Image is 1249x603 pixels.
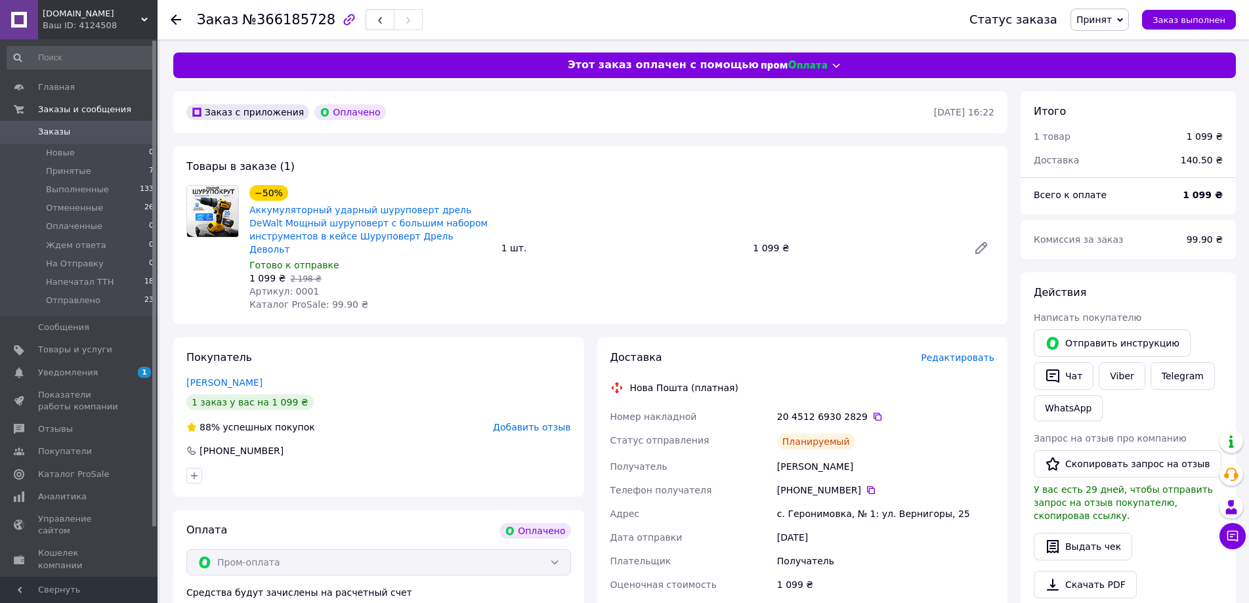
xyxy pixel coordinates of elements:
[186,524,227,536] span: Оплата
[610,556,671,566] span: Плательщик
[1034,286,1086,299] span: Действия
[1034,533,1132,560] button: Выдать чек
[314,104,385,120] div: Оплачено
[187,186,238,237] img: Аккумуляторный ударный шуруповерт дрель DeWalt Мощный шуруповерт с большим набором инструментов в...
[46,202,103,214] span: Отмененные
[1034,571,1137,598] a: Скачать PDF
[38,491,87,503] span: Аналитика
[38,389,121,413] span: Показатели работы компании
[610,579,717,590] span: Оценочная стоимость
[249,185,288,201] div: −50%
[777,484,994,497] div: [PHONE_NUMBER]
[1034,484,1213,521] span: У вас есть 29 дней, чтобы отправить запрос на отзыв покупателю, скопировав ссылку.
[38,104,131,115] span: Заказы и сообщения
[1034,395,1103,421] a: WhatsApp
[144,202,154,214] span: 26
[38,423,73,435] span: Отзывы
[1034,190,1107,200] span: Всего к оплате
[568,58,759,73] span: Этот заказ оплачен с помощью
[38,367,98,379] span: Уведомления
[43,20,158,31] div: Ваш ID: 4124508
[46,165,91,177] span: Принятые
[748,239,963,257] div: 1 099 ₴
[774,526,997,549] div: [DATE]
[1034,433,1187,444] span: Запрос на отзыв про компанию
[627,381,742,394] div: Нова Пошта (платная)
[38,547,121,571] span: Кошелек компании
[198,444,285,457] div: [PHONE_NUMBER]
[610,509,639,519] span: Адрес
[249,286,319,297] span: Артикул: 0001
[1187,234,1223,245] span: 99.90 ₴
[1183,190,1223,200] b: 1 099 ₴
[1187,130,1223,143] div: 1 099 ₴
[186,351,252,364] span: Покупатель
[496,239,748,257] div: 1 шт.
[493,422,570,432] span: Добавить отзыв
[774,455,997,478] div: [PERSON_NAME]
[777,410,994,423] div: 20 4512 6930 2829
[149,165,154,177] span: 7
[1076,14,1112,25] span: Принят
[149,258,154,270] span: 0
[934,107,994,117] time: [DATE] 16:22
[242,12,335,28] span: №366185728
[46,239,106,251] span: Ждем ответа
[610,532,683,543] span: Дата отправки
[46,295,100,306] span: Отправлено
[144,295,154,306] span: 23
[38,126,70,138] span: Заказы
[38,468,109,480] span: Каталог ProSale
[774,549,997,573] div: Получатель
[46,276,114,288] span: Напечатал ТТН
[197,12,238,28] span: Заказ
[610,435,709,446] span: Статус отправления
[1153,15,1225,25] span: Заказ выполнен
[1099,362,1145,390] a: Viber
[38,513,121,537] span: Управление сайтом
[1142,10,1236,30] button: Заказ выполнен
[774,502,997,526] div: с. Геронимовка, № 1: ул. Вернигоры, 25
[610,411,697,422] span: Номер накладной
[249,299,368,310] span: Каталог ProSale: 99.90 ₴
[43,8,141,20] span: Tools.market
[1034,450,1221,478] button: Скопировать запрос на отзыв
[186,394,314,410] div: 1 заказ у вас на 1 099 ₴
[46,220,102,232] span: Оплаченные
[38,446,92,457] span: Покупатели
[186,377,263,388] a: [PERSON_NAME]
[1034,131,1070,142] span: 1 товар
[774,573,997,596] div: 1 099 ₴
[249,260,339,270] span: Готово к отправке
[290,274,321,283] span: 2 198 ₴
[38,322,89,333] span: Сообщения
[1219,523,1246,549] button: Чат с покупателем
[46,147,75,159] span: Новые
[610,461,667,472] span: Получатель
[249,205,488,255] a: Аккумуляторный ударный шуруповерт дрель DeWalt Мощный шуруповерт с большим набором инструментов в...
[1034,105,1066,117] span: Итого
[38,81,75,93] span: Главная
[186,421,315,434] div: успешных покупок
[1034,362,1093,390] button: Чат
[144,276,154,288] span: 18
[140,184,154,196] span: 133
[1034,329,1191,357] button: Отправить инструкцию
[968,235,994,261] a: Редактировать
[149,147,154,159] span: 0
[200,422,220,432] span: 88%
[1034,234,1124,245] span: Комиссия за заказ
[149,220,154,232] span: 0
[1151,362,1215,390] a: Telegram
[138,367,151,378] span: 1
[38,344,112,356] span: Товары и услуги
[1034,155,1079,165] span: Доставка
[149,239,154,251] span: 0
[186,104,309,120] div: Заказ с приложения
[46,258,104,270] span: На Отправку
[1173,146,1231,175] div: 140.50 ₴
[7,46,155,70] input: Поиск
[186,160,295,173] span: Товары в заказе (1)
[499,523,570,539] div: Оплачено
[921,352,994,363] span: Редактировать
